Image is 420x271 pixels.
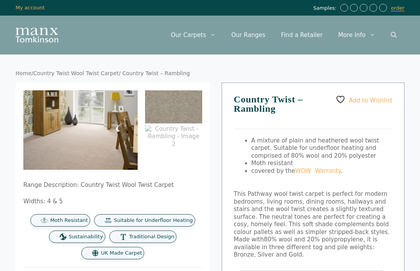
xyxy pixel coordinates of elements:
[224,23,273,47] a: Our Ranges
[273,23,330,47] a: Find a Retailer
[50,217,88,224] span: Moth Resistant
[234,95,392,129] h1: Country Twist – Rambling
[336,95,392,104] a: Add to Wishlist
[391,5,404,11] a: order
[383,23,404,47] a: Open Search Bar
[16,28,58,42] img: Manx Tomkinson
[313,5,338,12] span: Samples:
[23,198,202,206] p: Widths: 4 & 5
[163,23,224,47] a: Our Carpets
[145,90,202,123] img: Country Twist - Rambling
[16,5,45,11] a: My account
[251,167,392,175] li: covered by the .
[251,160,293,167] span: Moth resistant
[16,70,404,77] nav: Breadcrumb
[16,70,31,76] a: Home
[145,125,202,158] img: Country Twist - Rambling - Image 2
[234,190,390,243] span: This Pathway wool twist carpet is perfect for modern bedrooms, living rooms, dining rooms, hallwa...
[114,217,193,224] span: Suitable for Underfloor Heating
[349,97,392,104] span: Add to Wishlist
[101,250,142,257] span: UK Made Carpet
[163,23,404,47] nav: Primary
[33,70,119,76] a: Country Twist Wool Twist Carpet
[69,234,103,240] span: Sustainability
[331,23,383,47] a: More Info
[295,167,341,174] a: WOW Warranty
[23,181,202,189] p: Range Description: Country Twist Wool Twist Carpet
[251,137,379,159] span: A mixture of plain and heathered wool twist carpet. Suitable for underfloor heating and comprised...
[129,234,175,240] span: Traditional Design
[234,236,377,258] span: 80% wool and 20% polypropylene, it is available in three different tog and pile weights: Bronze, ...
